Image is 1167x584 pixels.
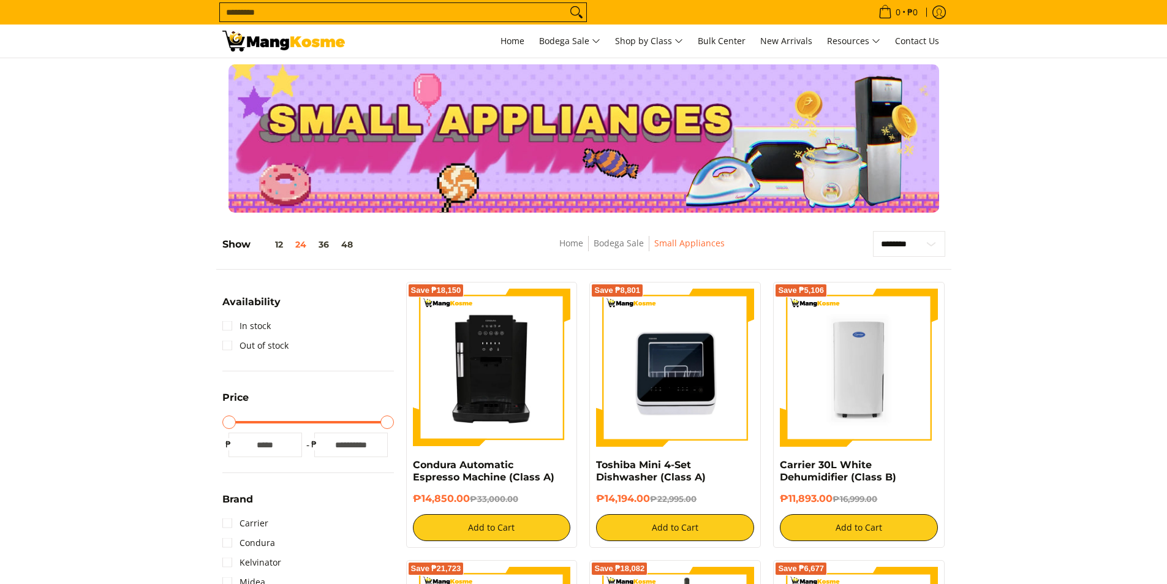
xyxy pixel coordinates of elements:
span: Save ₱6,677 [778,565,824,572]
a: Home [559,237,583,249]
span: ₱0 [905,8,920,17]
button: Search [567,3,586,21]
a: Small Appliances [654,237,725,249]
span: New Arrivals [760,35,812,47]
span: Resources [827,34,880,49]
a: Resources [821,25,886,58]
h6: ₱14,194.00 [596,493,754,505]
img: carrier-30-liter-dehumidier-premium-full-view-mang-kosme [780,289,938,447]
span: ₱ [308,438,320,450]
a: Bodega Sale [594,237,644,249]
span: Shop by Class [615,34,683,49]
summary: Open [222,393,249,412]
span: Save ₱8,801 [594,287,640,294]
span: Contact Us [895,35,939,47]
a: New Arrivals [754,25,818,58]
nav: Main Menu [357,25,945,58]
span: Save ₱5,106 [778,287,824,294]
del: ₱22,995.00 [650,494,697,504]
a: In stock [222,316,271,336]
img: Small Appliances l Mang Kosme: Home Appliances Warehouse Sale [222,31,345,51]
a: Toshiba Mini 4-Set Dishwasher (Class A) [596,459,706,483]
a: Contact Us [889,25,945,58]
span: Price [222,393,249,403]
span: Bulk Center [698,35,746,47]
button: Add to Cart [413,514,571,541]
del: ₱16,999.00 [833,494,877,504]
button: 36 [312,240,335,249]
summary: Open [222,297,281,316]
button: 24 [289,240,312,249]
h6: ₱11,893.00 [780,493,938,505]
h5: Show [222,238,359,251]
span: Save ₱18,150 [411,287,461,294]
span: ₱ [222,438,235,450]
span: Save ₱18,082 [594,565,644,572]
button: Add to Cart [596,514,754,541]
span: Home [500,35,524,47]
button: Add to Cart [780,514,938,541]
button: 12 [251,240,289,249]
a: Shop by Class [609,25,689,58]
img: Condura Automatic Espresso Machine (Class A) [413,289,571,447]
span: Brand [222,495,253,504]
summary: Open [222,495,253,514]
nav: Breadcrumbs [470,236,814,264]
button: 48 [335,240,359,249]
a: Carrier [222,514,268,533]
a: Bodega Sale [533,25,606,58]
span: Save ₱21,723 [411,565,461,572]
a: Home [494,25,531,58]
a: Condura Automatic Espresso Machine (Class A) [413,459,554,483]
span: Bodega Sale [539,34,600,49]
span: Availability [222,297,281,307]
a: Bulk Center [692,25,752,58]
span: • [875,6,921,19]
a: Condura [222,533,275,553]
span: 0 [894,8,902,17]
a: Out of stock [222,336,289,355]
a: Carrier 30L White Dehumidifier (Class B) [780,459,896,483]
img: Toshiba Mini 4-Set Dishwasher (Class A) [596,289,754,447]
a: Kelvinator [222,553,281,572]
h6: ₱14,850.00 [413,493,571,505]
del: ₱33,000.00 [470,494,518,504]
